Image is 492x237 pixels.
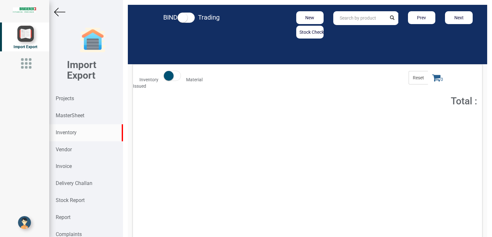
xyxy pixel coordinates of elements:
[428,71,447,84] span: 0
[409,71,428,84] span: Reset
[296,11,324,24] button: New
[163,13,177,21] strong: BIND
[139,77,158,82] strong: Inventory
[56,197,85,203] strong: Stock Report
[372,96,477,106] h2: Total :
[56,129,77,136] strong: Inventory
[198,13,220,21] strong: Trading
[56,95,74,101] strong: Projects
[56,180,92,186] strong: Delivery Challan
[56,112,84,119] strong: MasterSheet
[14,45,37,49] span: Import Export
[445,11,473,24] button: Next
[80,27,106,53] img: garage-closed.png
[408,11,436,24] button: Prev
[67,59,96,81] b: Import Export
[333,11,386,25] input: Search by product
[56,214,71,220] strong: Report
[296,26,324,39] button: Stock Check
[56,146,72,153] strong: Vendor
[56,163,72,169] strong: Invoice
